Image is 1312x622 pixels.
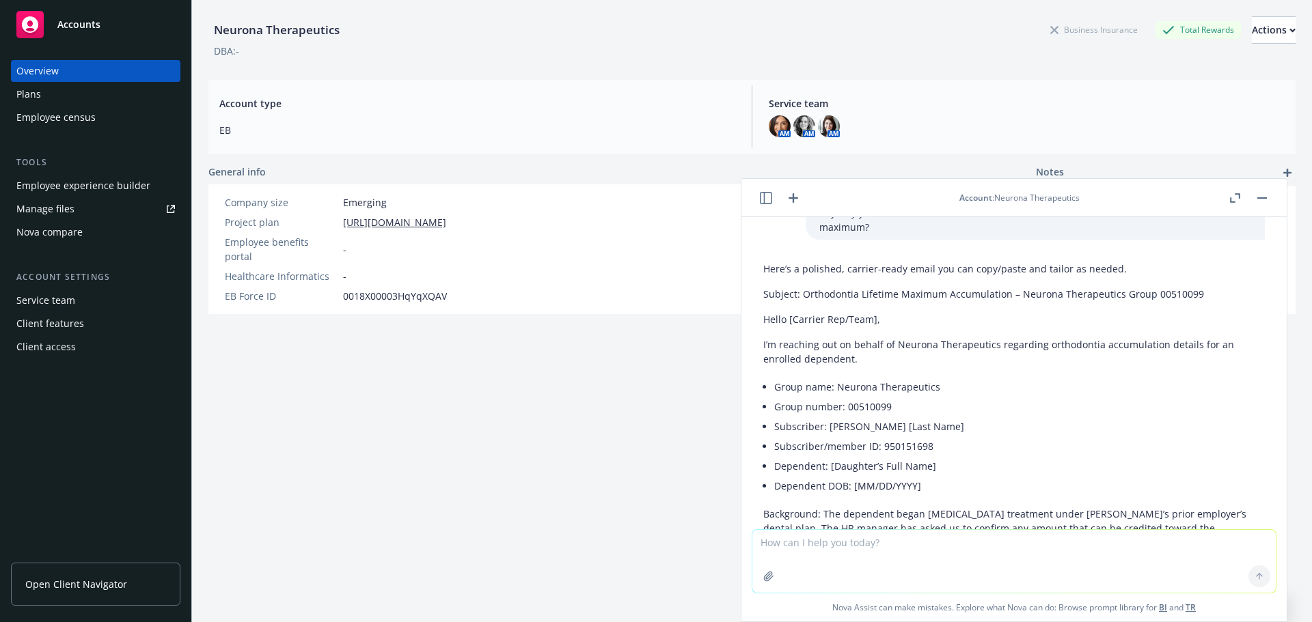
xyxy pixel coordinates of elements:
span: Emerging [343,195,387,210]
div: Nova compare [16,221,83,243]
button: Actions [1252,16,1296,44]
div: Business Insurance [1043,21,1145,38]
div: Manage files [16,198,74,220]
a: Manage files [11,198,180,220]
img: photo [769,115,791,137]
li: Group number: 00510099 [774,397,1265,416]
a: Nova compare [11,221,180,243]
div: Overview [16,60,59,82]
li: Subscriber/member ID: 950151698 [774,436,1265,456]
div: Healthcare Informatics [225,269,338,283]
p: Hello [Carrier Rep/Team], [763,312,1265,326]
li: Subscriber: [PERSON_NAME] [Last Name] [774,416,1265,436]
li: Group name: Neurona Therapeutics [774,377,1265,397]
span: EB [219,123,735,137]
a: Employee census [11,107,180,128]
p: Background: The dependent began [MEDICAL_DATA] treatment under [PERSON_NAME]’s prior employer’s d... [763,507,1265,550]
a: add [1279,165,1296,181]
a: Accounts [11,5,180,44]
span: Notes [1036,165,1064,181]
span: General info [208,165,266,179]
div: Company size [225,195,338,210]
a: Service team [11,289,180,311]
span: Nova Assist can make mistakes. Explore what Nova can do: Browse prompt library for and [747,593,1281,621]
img: photo [793,115,815,137]
div: Total Rewards [1156,21,1241,38]
a: Client access [11,336,180,358]
a: Employee experience builder [11,175,180,197]
div: Service team [16,289,75,311]
div: Client features [16,313,84,335]
span: - [343,269,346,283]
span: Service team [769,96,1285,111]
span: Account [959,192,992,203]
p: Here’s a polished, carrier-ready email you can copy/paste and tailor as needed. [763,261,1265,276]
span: Open Client Navigator [25,577,127,591]
div: Employee benefits portal [225,235,338,264]
div: Plans [16,83,41,105]
a: Overview [11,60,180,82]
p: I’m reaching out on behalf of Neurona Therapeutics regarding orthodontia accumulation details for... [763,337,1265,366]
li: Dependent: [Daughter’s Full Name] [774,456,1265,476]
a: [URL][DOMAIN_NAME] [343,215,446,229]
div: Client access [16,336,76,358]
div: Tools [11,156,180,169]
a: BI [1159,602,1167,613]
li: Dependent DOB: [MM/DD/YYYY] [774,476,1265,496]
img: photo [818,115,840,137]
a: Client features [11,313,180,335]
div: Account settings [11,270,180,284]
span: 0018X00003HqYqXQAV [343,289,447,303]
div: EB Force ID [225,289,338,303]
div: Neurona Therapeutics [208,21,345,39]
span: Account type [219,96,735,111]
a: Plans [11,83,180,105]
a: TR [1186,602,1196,613]
div: Project plan [225,215,338,229]
span: - [343,242,346,257]
div: Actions [1252,17,1296,43]
p: Subject: Orthodontia Lifetime Maximum Accumulation – Neurona Therapeutics Group 00510099 [763,287,1265,301]
div: Employee experience builder [16,175,150,197]
div: DBA: - [214,44,239,58]
span: Accounts [57,19,100,30]
div: : Neurona Therapeutics [959,192,1080,203]
div: Employee census [16,107,96,128]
